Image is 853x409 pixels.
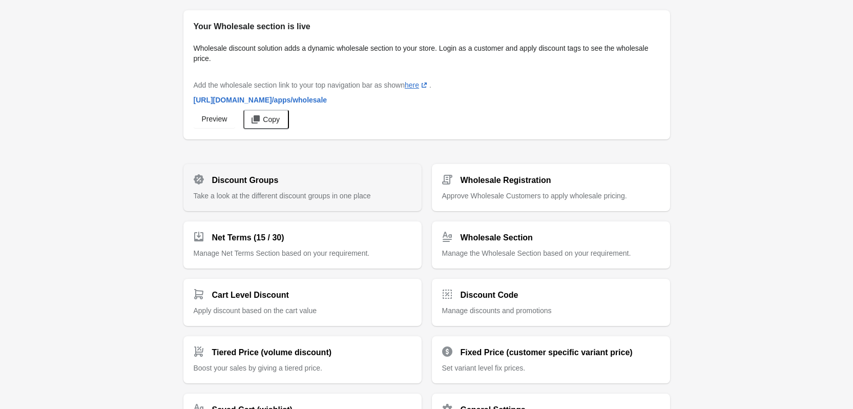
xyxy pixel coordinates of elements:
[442,192,627,200] span: Approve Wholesale Customers to apply wholesale pricing.
[461,232,533,244] h2: Wholesale Section
[461,289,518,301] h2: Discount Code
[212,346,332,359] h2: Tiered Price (volume discount)
[442,306,552,315] span: Manage discounts and promotions
[442,249,631,257] span: Manage the Wholesale Section based on your requirement.
[194,81,431,89] span: Add the wholesale section link to your top navigation bar as shown .
[263,115,280,124] span: Copy
[194,21,660,33] h2: Your Wholesale section is live
[190,91,331,109] a: [URL][DOMAIN_NAME]/apps/wholesale
[194,110,236,128] a: Preview
[194,364,322,372] span: Boost your sales by giving a tiered price.
[194,192,371,200] span: Take a look at the different discount groups in one place
[194,249,370,257] span: Manage Net Terms Section based on your requirement.
[461,174,551,187] h2: Wholesale Registration
[461,346,633,359] h2: Fixed Price (customer specific variant price)
[212,174,279,187] h2: Discount Groups
[202,115,227,123] span: Preview
[212,232,284,244] h2: Net Terms (15 / 30)
[442,364,526,372] span: Set variant level fix prices.
[243,110,289,129] button: Copy
[194,96,327,104] span: [URL][DOMAIN_NAME] /apps/wholesale
[194,306,317,315] span: Apply discount based on the cart value
[194,44,649,63] span: Wholesale discount solution adds a dynamic wholesale section to your store. Login as a customer a...
[405,81,429,89] a: here(opens a new window)
[212,289,289,301] h2: Cart Level Discount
